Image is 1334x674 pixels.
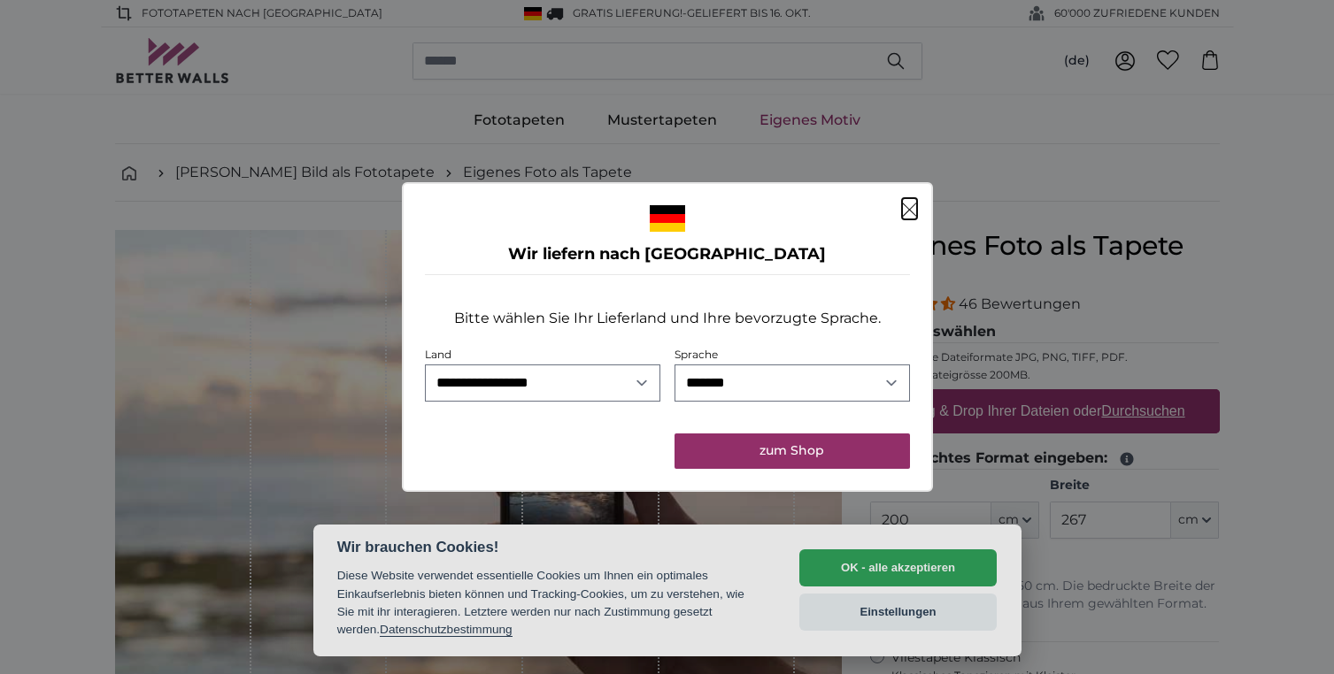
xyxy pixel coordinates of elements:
img: Deutschland [650,205,685,232]
label: Land [425,348,451,361]
label: Sprache [675,348,718,361]
h4: Wir liefern nach [GEOGRAPHIC_DATA] [425,242,910,267]
button: Schließen [902,198,917,219]
button: zum Shop [675,433,909,469]
p: Bitte wählen Sie Ihr Lieferland und Ihre bevorzugte Sprache. [454,308,881,329]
